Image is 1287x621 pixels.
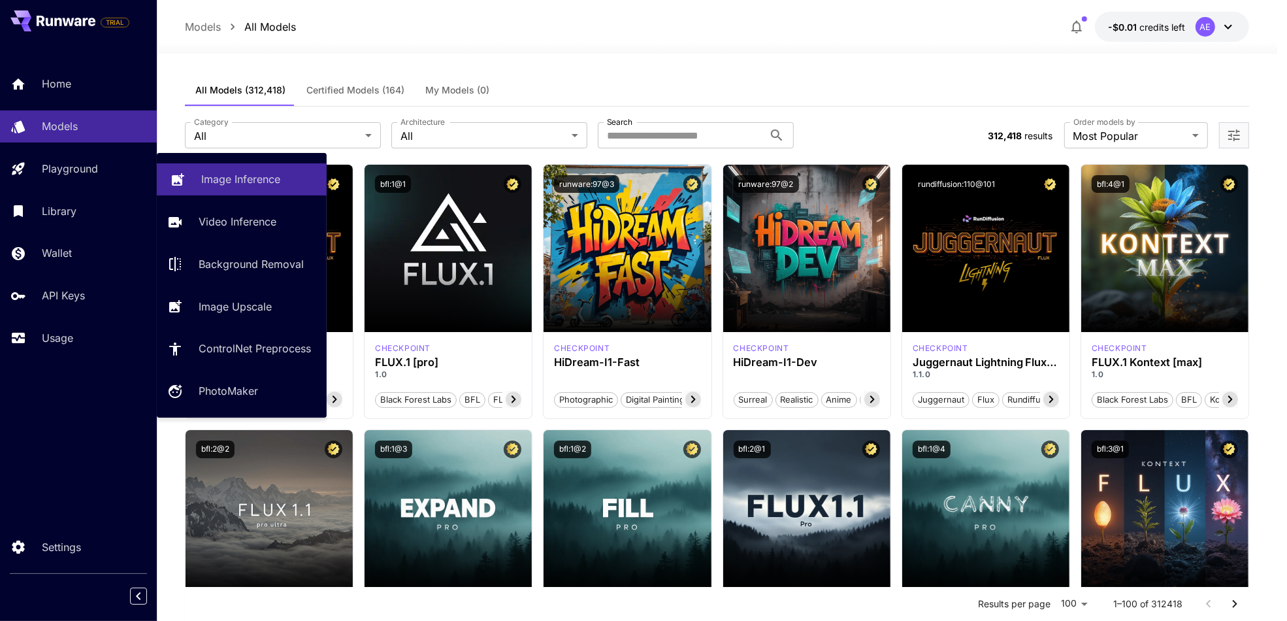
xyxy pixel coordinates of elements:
[375,356,521,369] h3: FLUX.1 [pro]
[607,116,632,127] label: Search
[244,19,296,35] p: All Models
[375,175,411,193] button: bfl:1@1
[199,383,258,399] p: PhotoMaker
[734,343,789,354] div: HiDream Dev
[1092,394,1173,407] span: Black Forest Labs
[42,76,71,92] p: Home
[978,597,1051,611] p: Results per page
[683,175,701,193] button: Certified Model – Vetted for best performance and includes a commercial license.
[913,441,951,458] button: bfl:1@4
[504,441,521,458] button: Certified Model – Vetted for best performance and includes a commercial license.
[157,290,327,322] a: Image Upscale
[913,369,1059,380] p: 1.1.0
[1220,175,1238,193] button: Certified Model – Vetted for best performance and includes a commercial license.
[734,343,789,354] p: checkpoint
[683,441,701,458] button: Certified Model – Vetted for best performance and includes a commercial license.
[1139,22,1185,33] span: credits left
[1024,130,1052,141] span: results
[157,206,327,238] a: Video Inference
[860,394,901,407] span: Stylized
[554,441,591,458] button: bfl:1@2
[140,584,157,608] div: Collapse sidebar
[375,369,521,380] p: 1.0
[375,343,431,354] div: fluxpro
[42,539,81,555] p: Settings
[199,341,311,356] p: ControlNet Preprocess
[1220,441,1238,458] button: Certified Model – Vetted for best performance and includes a commercial license.
[42,118,78,134] p: Models
[101,18,129,27] span: TRIAL
[400,128,566,144] span: All
[489,394,548,407] span: FLUX.1 [pro]
[42,203,76,219] p: Library
[199,256,304,272] p: Background Removal
[195,84,285,96] span: All Models (312,418)
[460,394,485,407] span: BFL
[1041,175,1059,193] button: Certified Model – Vetted for best performance and includes a commercial license.
[1177,394,1201,407] span: BFL
[913,356,1059,369] h3: Juggernaut Lightning Flux by RunDiffusion
[157,375,327,407] a: PhotoMaker
[1205,394,1245,407] span: Kontext
[734,394,772,407] span: Surreal
[988,130,1022,141] span: 312,418
[199,299,272,314] p: Image Upscale
[325,441,342,458] button: Certified Model – Vetted for best performance and includes a commercial license.
[913,343,968,354] p: checkpoint
[913,343,968,354] div: FLUX.1 D
[621,394,689,407] span: Digital Painting
[1222,591,1248,617] button: Go to next page
[196,441,235,458] button: bfl:2@2
[1003,394,1063,407] span: rundiffusion
[376,394,456,407] span: Black Forest Labs
[199,214,276,229] p: Video Inference
[42,288,85,303] p: API Keys
[194,128,360,144] span: All
[554,343,610,354] div: HiDream Fast
[306,84,404,96] span: Certified Models (164)
[157,333,327,365] a: ControlNet Preprocess
[734,441,771,458] button: bfl:2@1
[1092,175,1130,193] button: bfl:4@1
[375,441,412,458] button: bfl:1@3
[42,330,73,346] p: Usage
[554,175,619,193] button: runware:97@3
[194,116,229,127] label: Category
[554,343,610,354] p: checkpoint
[1092,343,1147,354] p: checkpoint
[1226,127,1242,144] button: Open more filters
[1073,116,1135,127] label: Order models by
[776,394,818,407] span: Realistic
[185,19,221,35] p: Models
[157,248,327,280] a: Background Removal
[1092,369,1238,380] p: 1.0
[862,441,880,458] button: Certified Model – Vetted for best performance and includes a commercial license.
[1056,594,1092,613] div: 100
[555,394,617,407] span: Photographic
[185,19,296,35] nav: breadcrumb
[913,394,969,407] span: juggernaut
[913,175,1000,193] button: rundiffusion:110@101
[504,175,521,193] button: Certified Model – Vetted for best performance and includes a commercial license.
[375,343,431,354] p: checkpoint
[130,588,147,605] button: Collapse sidebar
[973,394,999,407] span: flux
[42,161,98,176] p: Playground
[554,356,700,369] h3: HiDream-I1-Fast
[1041,441,1059,458] button: Certified Model – Vetted for best performance and includes a commercial license.
[1092,356,1238,369] h3: FLUX.1 Kontext [max]
[325,175,342,193] button: Certified Model – Vetted for best performance and includes a commercial license.
[734,175,799,193] button: runware:97@2
[42,245,72,261] p: Wallet
[734,356,880,369] h3: HiDream-I1-Dev
[201,171,280,187] p: Image Inference
[862,175,880,193] button: Certified Model – Vetted for best performance and includes a commercial license.
[1095,12,1249,42] button: -$0.011
[1108,22,1139,33] span: -$0.01
[1092,343,1147,354] div: FLUX.1 Kontext [max]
